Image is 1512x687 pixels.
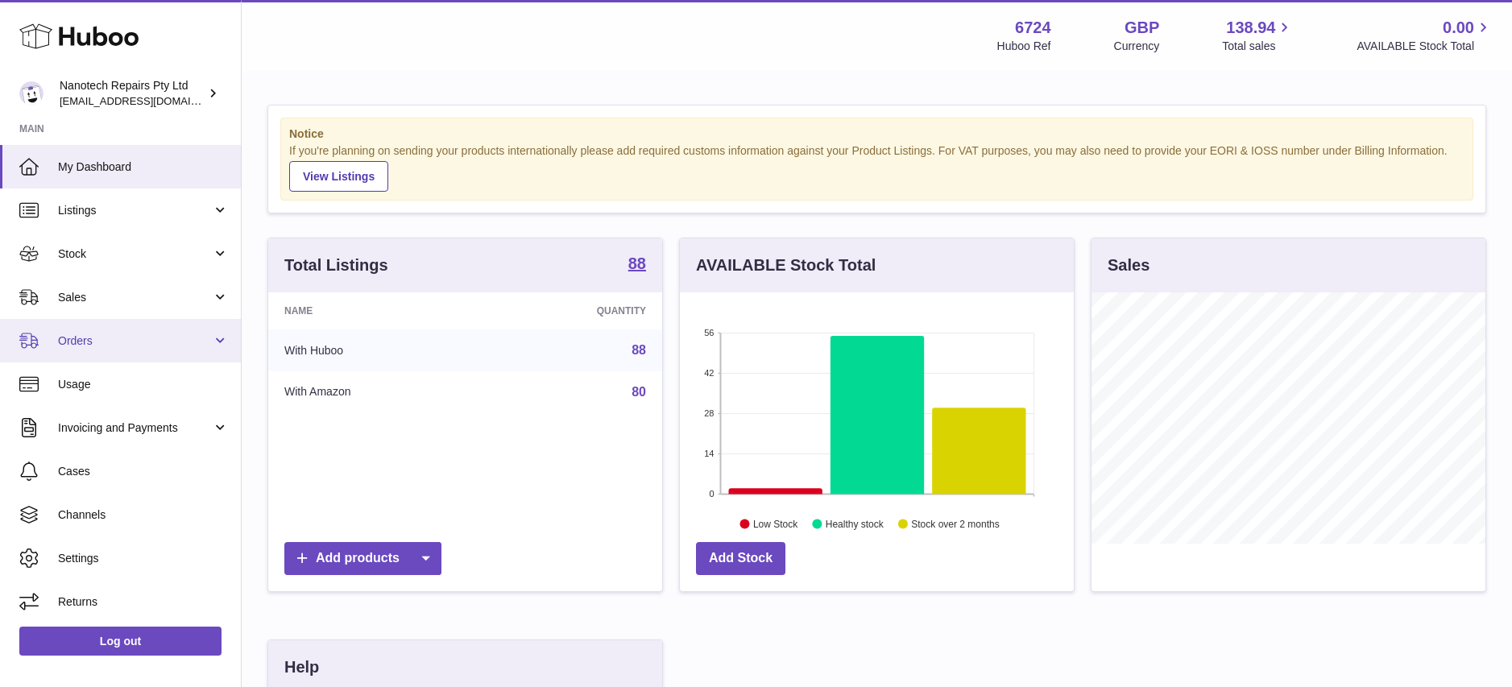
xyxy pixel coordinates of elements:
strong: 6724 [1015,17,1051,39]
th: Quantity [484,292,662,329]
text: 56 [704,328,714,337]
span: Returns [58,594,229,610]
span: AVAILABLE Stock Total [1357,39,1493,54]
strong: Notice [289,126,1464,142]
span: Channels [58,507,229,523]
a: 88 [632,343,646,357]
a: 80 [632,385,646,399]
h3: Help [284,656,319,678]
h3: Total Listings [284,255,388,276]
span: Sales [58,290,212,305]
span: Usage [58,377,229,392]
text: Low Stock [753,518,798,529]
span: Stock [58,246,212,262]
text: 14 [704,449,714,458]
span: Settings [58,551,229,566]
text: 42 [704,368,714,378]
span: Invoicing and Payments [58,420,212,436]
span: Total sales [1222,39,1294,54]
a: 138.94 Total sales [1222,17,1294,54]
div: Huboo Ref [997,39,1051,54]
img: info@nanotechrepairs.com [19,81,43,106]
text: Healthy stock [826,518,884,529]
h3: Sales [1108,255,1150,276]
a: Add Stock [696,542,785,575]
a: 88 [628,255,646,275]
span: Listings [58,203,212,218]
a: View Listings [289,161,388,192]
div: If you're planning on sending your products internationally please add required customs informati... [289,143,1464,192]
text: 28 [704,408,714,418]
span: [EMAIL_ADDRESS][DOMAIN_NAME] [60,94,237,107]
a: Log out [19,627,222,656]
h3: AVAILABLE Stock Total [696,255,876,276]
text: 0 [709,489,714,499]
th: Name [268,292,484,329]
strong: GBP [1125,17,1159,39]
span: My Dashboard [58,159,229,175]
td: With Amazon [268,371,484,413]
div: Nanotech Repairs Pty Ltd [60,78,205,109]
a: 0.00 AVAILABLE Stock Total [1357,17,1493,54]
a: Add products [284,542,441,575]
td: With Huboo [268,329,484,371]
span: Orders [58,333,212,349]
text: Stock over 2 months [911,518,999,529]
div: Currency [1114,39,1160,54]
span: 0.00 [1443,17,1474,39]
span: 138.94 [1226,17,1275,39]
strong: 88 [628,255,646,271]
span: Cases [58,464,229,479]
